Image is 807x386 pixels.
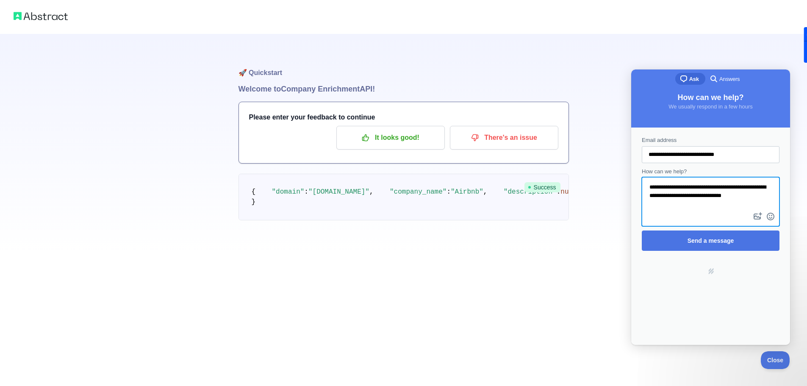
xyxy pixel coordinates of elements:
button: There's an issue [450,126,558,150]
span: "Airbnb" [451,188,483,196]
iframe: Help Scout Beacon - Close [761,351,790,369]
button: It looks good! [336,126,445,150]
span: : [304,188,308,196]
h1: Welcome to Company Enrichment API! [238,83,569,95]
h1: 🚀 Quickstart [238,51,569,83]
span: Success [524,182,560,192]
img: Abstract logo [14,10,68,22]
iframe: Help Scout Beacon - Live Chat, Contact Form, and Knowledge Base [631,69,790,345]
span: , [369,188,374,196]
span: { [252,188,256,196]
span: "domain" [272,188,305,196]
span: "company_name" [390,188,446,196]
span: null [560,188,577,196]
h3: Please enter your feedback to continue [249,112,558,122]
span: : [446,188,451,196]
span: , [483,188,488,196]
span: "description" [504,188,557,196]
p: There's an issue [456,131,552,145]
p: It looks good! [343,131,438,145]
span: "[DOMAIN_NAME]" [308,188,369,196]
